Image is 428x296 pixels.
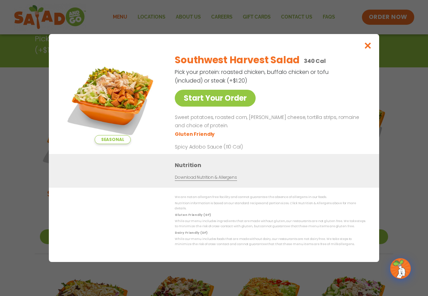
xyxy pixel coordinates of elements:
p: Nutrition information is based on our standard recipes and portion sizes. Click Nutrition & Aller... [175,201,365,211]
p: Spicy Adobo Sauce (110 Cal) [175,143,302,151]
p: Pick your protein: roasted chicken, buffalo chicken or tofu (included) or steak (+$1.20) [175,68,330,85]
span: Seasonal [95,135,131,144]
button: Close modal [357,34,379,57]
h2: Southwest Harvest Salad [175,53,300,67]
p: While our menu includes ingredients that are made without gluten, our restaurants are not gluten ... [175,219,365,229]
li: Gluten Friendly [175,131,216,138]
img: wpChatIcon [391,259,410,278]
h3: Nutrition [175,161,369,169]
strong: Gluten Friendly (GF) [175,213,211,217]
p: While our menu includes foods that are made without dairy, our restaurants are not dairy free. We... [175,237,365,247]
strong: Dairy Friendly (DF) [175,231,207,235]
a: Download Nutrition & Allergens [175,174,237,181]
p: 340 Cal [304,57,326,65]
p: Sweet potatoes, roasted corn, [PERSON_NAME] cheese, tortilla strips, romaine and choice of protein. [175,113,363,130]
p: We are not an allergen free facility and cannot guarantee the absence of allergens in our foods. [175,195,365,200]
img: Featured product photo for Southwest Harvest Salad [64,48,161,144]
a: Start Your Order [175,90,256,107]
